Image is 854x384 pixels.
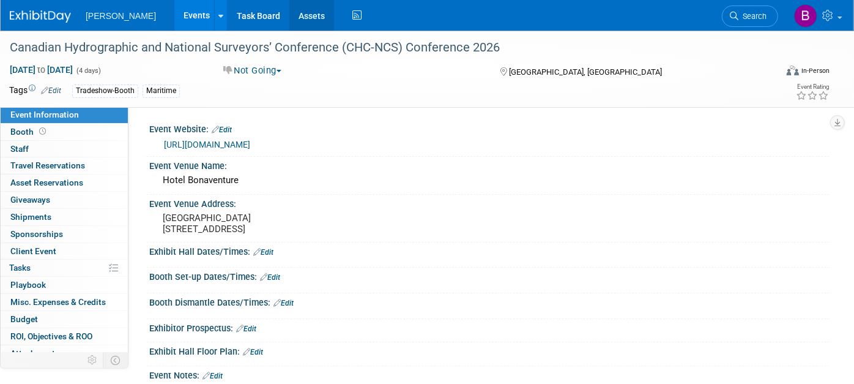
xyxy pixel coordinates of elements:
span: Tasks [9,263,31,273]
img: ExhibitDay [10,10,71,23]
td: Tags [9,84,61,98]
div: Booth Dismantle Dates/Times: [149,293,830,309]
span: Search [738,12,767,21]
div: Event Website: [149,120,830,136]
a: Playbook [1,277,128,293]
a: Budget [1,311,128,328]
a: Edit [253,248,273,257]
span: [PERSON_NAME] [86,11,156,21]
span: ROI, Objectives & ROO [10,331,92,341]
div: Exhibit Hall Dates/Times: [149,243,830,258]
div: Event Format [708,64,830,82]
span: Shipments [10,212,51,222]
a: Edit [273,299,294,307]
a: Booth [1,124,128,140]
a: Client Event [1,243,128,260]
div: Event Rating [796,84,829,90]
span: Booth not reserved yet [37,127,48,136]
a: Asset Reservations [1,175,128,191]
span: Giveaways [10,195,50,205]
a: Giveaways [1,192,128,208]
a: Edit [41,86,61,95]
a: Event Information [1,107,128,123]
div: Event Venue Address: [149,195,830,210]
a: Staff [1,141,128,157]
span: Staff [10,144,29,154]
span: Misc. Expenses & Credits [10,297,106,307]
div: Exhibitor Prospectus: [149,319,830,335]
span: Event Information [10,110,79,119]
span: Budget [10,314,38,324]
span: Asset Reservations [10,178,83,187]
a: Edit [236,325,256,333]
a: Tasks [1,260,128,276]
img: Buse Onen [794,4,817,28]
img: Format-Inperson.png [787,66,799,75]
div: Maritime [143,85,180,97]
div: Event Venue Name: [149,157,830,172]
button: Not Going [219,64,286,77]
div: In-Person [801,66,830,75]
span: to [35,65,47,75]
div: Hotel Bonaventure [158,171,820,190]
div: Event Notes: [149,366,830,382]
span: Sponsorships [10,229,63,239]
span: Playbook [10,280,46,290]
a: Search [722,6,778,27]
div: Tradeshow-Booth [72,85,138,97]
a: Edit [260,273,280,282]
a: Edit [243,348,263,356]
div: Exhibit Hall Floor Plan: [149,342,830,358]
span: Booth [10,127,48,137]
a: Misc. Expenses & Credits [1,294,128,311]
div: Canadian Hydrographic and National Surveyors’ Conference (CHC-NCS) Conference 2026 [6,37,760,59]
a: Attachments [1,345,128,362]
a: [URL][DOMAIN_NAME] [164,140,250,149]
span: (4 days) [75,67,101,75]
span: Attachments [10,348,59,358]
a: Edit [212,126,232,134]
span: Client Event [10,246,56,256]
td: Toggle Event Tabs [103,352,128,368]
a: Edit [202,372,223,380]
span: [GEOGRAPHIC_DATA], [GEOGRAPHIC_DATA] [509,67,662,77]
pre: [GEOGRAPHIC_DATA] [STREET_ADDRESS] [163,213,419,235]
a: Sponsorships [1,226,128,243]
a: Shipments [1,209,128,225]
a: ROI, Objectives & ROO [1,328,128,345]
a: Travel Reservations [1,157,128,174]
div: Booth Set-up Dates/Times: [149,268,830,284]
span: Travel Reservations [10,160,85,170]
span: [DATE] [DATE] [9,64,73,75]
td: Personalize Event Tab Strip [82,352,103,368]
